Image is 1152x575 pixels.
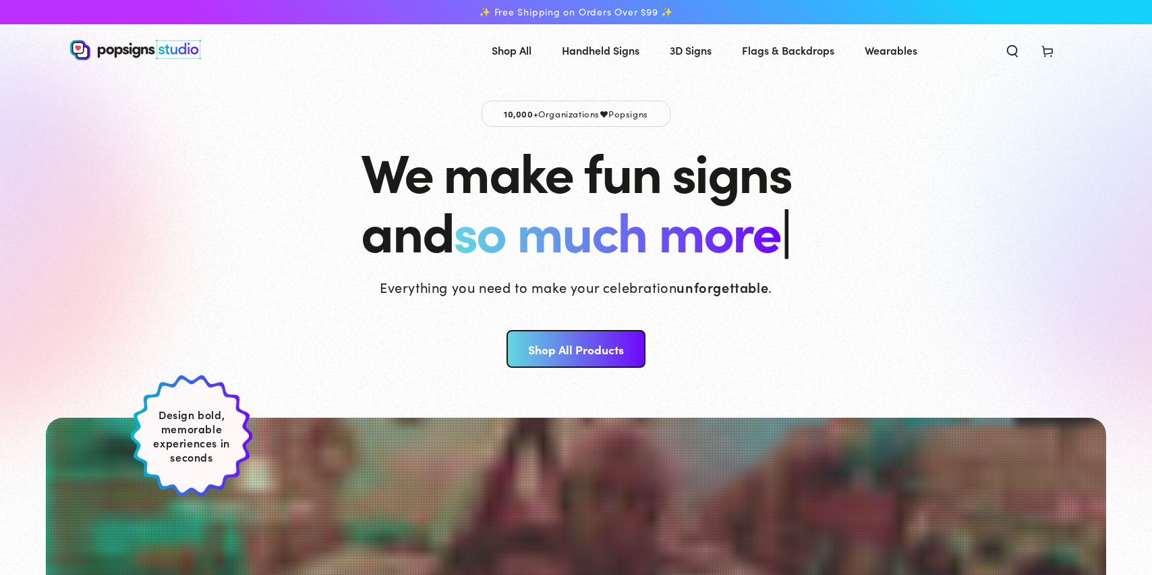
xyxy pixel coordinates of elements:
[492,40,531,60] span: Shop All
[70,40,201,60] img: Popsigns Studio
[482,101,670,127] p: Organizations Popsigns
[855,32,927,68] a: Wearables
[453,192,780,267] span: so much more
[562,40,639,60] span: Handheld Signs
[670,40,712,60] span: 3D Signs
[479,6,673,18] span: ✨ Free Shipping on Orders Over $99 ✨
[676,277,768,296] strong: unforgettable
[660,32,722,68] a: 3D Signs
[504,107,538,119] span: 10,000+
[380,277,772,296] p: Everything you need to make your celebration .
[742,40,834,60] span: Flags & Backdrops
[865,40,917,60] span: Wearables
[361,140,791,259] h1: We make fun signs and
[507,330,645,368] a: Shop All Products
[732,32,844,68] a: Flags & Backdrops
[482,32,542,68] a: Shop All
[780,191,790,267] span: |
[995,35,1030,65] summary: Search our site
[552,32,650,68] a: Handheld Signs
